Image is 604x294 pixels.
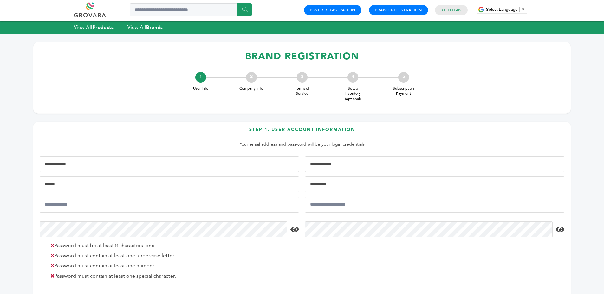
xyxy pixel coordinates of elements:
[48,252,297,259] li: Password must contain at least one uppercase letter.
[48,272,297,280] li: Password must contain at least one special character.
[195,72,206,83] div: 1
[239,86,264,91] span: Company Info
[340,86,366,102] span: Setup Inventory (optional)
[375,7,422,13] a: Brand Registration
[93,24,114,30] strong: Products
[391,86,416,97] span: Subscription Payment
[146,24,163,30] strong: Brands
[448,7,462,13] a: Login
[74,24,114,30] a: View AllProducts
[48,242,297,249] li: Password must be at least 8 characters long.
[305,156,564,172] input: Last Name*
[398,72,409,83] div: 5
[347,72,358,83] div: 4
[246,72,257,83] div: 2
[305,197,564,213] input: Confirm Email Address*
[40,156,299,172] input: First Name*
[486,7,518,12] span: Select Language
[188,86,213,91] span: User Info
[40,47,564,66] h1: BRAND REGISTRATION
[305,221,553,237] input: Confirm Password*
[297,72,308,83] div: 3
[486,7,525,12] a: Select Language​
[289,86,315,97] span: Terms of Service
[310,7,356,13] a: Buyer Registration
[40,126,564,137] h3: Step 1: User Account Information
[40,176,299,192] input: Mobile Phone Number
[130,3,252,16] input: Search a product or brand...
[48,262,297,270] li: Password must contain at least one number.
[127,24,163,30] a: View AllBrands
[40,197,299,213] input: Email Address*
[43,141,561,148] p: Your email address and password will be your login credentials
[305,176,564,192] input: Job Title*
[521,7,525,12] span: ▼
[40,221,287,237] input: Password*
